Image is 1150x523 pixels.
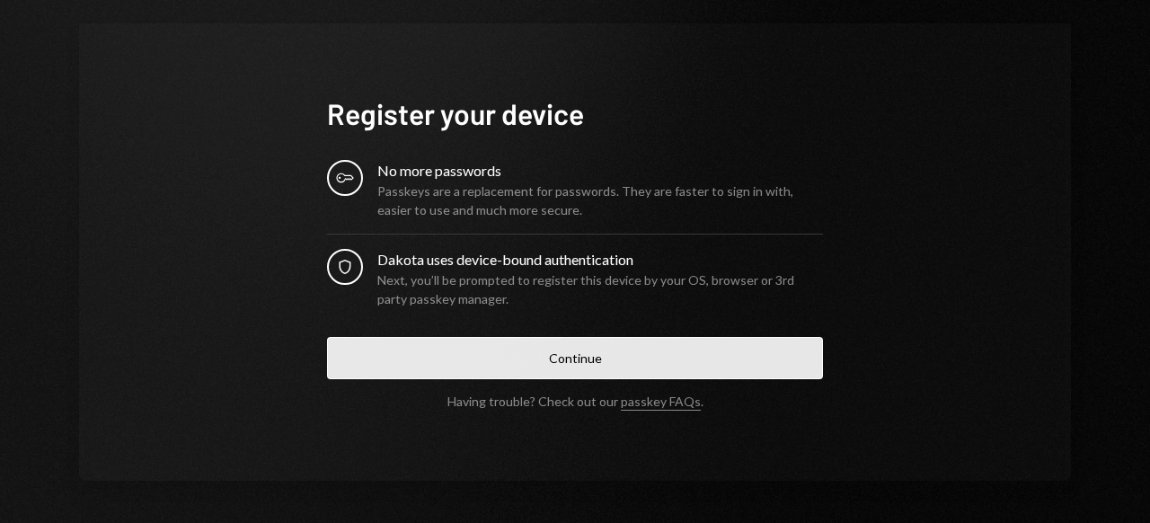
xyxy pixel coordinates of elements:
div: Having trouble? Check out our . [447,394,703,409]
div: Next, you’ll be prompted to register this device by your OS, browser or 3rd party passkey manager. [377,270,823,308]
a: passkey FAQs [621,394,701,411]
div: Passkeys are a replacement for passwords. They are faster to sign in with, easier to use and much... [377,182,823,219]
div: Dakota uses device-bound authentication [377,249,823,270]
button: Continue [327,337,823,379]
div: No more passwords [377,160,823,182]
h1: Register your device [327,95,823,131]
